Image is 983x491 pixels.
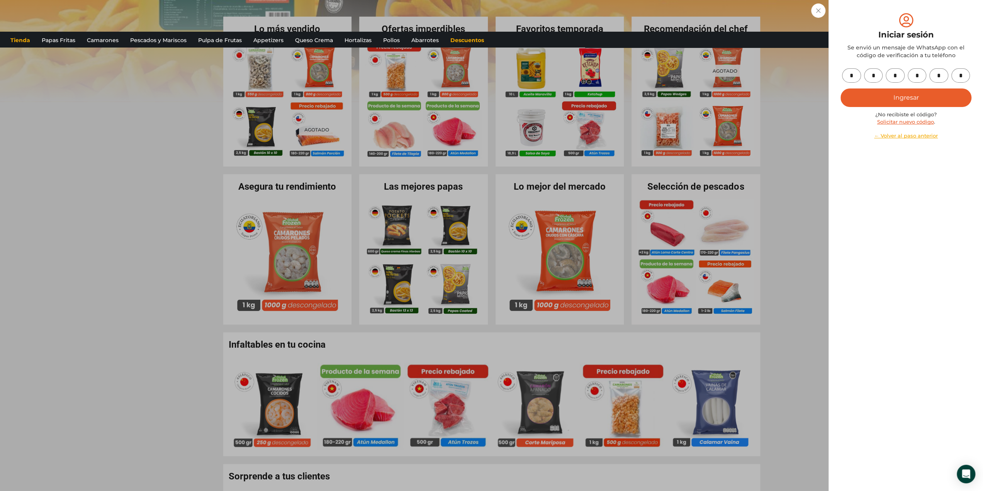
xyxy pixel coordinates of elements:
a: Papas Fritas [38,33,79,48]
a: Appetizers [250,33,287,48]
div: Iniciar sesión [840,29,971,41]
a: Abarrotes [407,33,443,48]
a: Solicitar nuevo código [877,119,934,125]
button: Ingresar [840,88,971,107]
a: Pollos [379,33,404,48]
img: tabler-icon-user-circle.svg [897,12,915,29]
a: Tienda [7,33,34,48]
div: Open Intercom Messenger [957,465,975,483]
a: Hortalizas [341,33,375,48]
div: Se envió un mensaje de WhatsApp con el código de verificación a tu teléfono [840,44,971,59]
a: Queso Crema [291,33,337,48]
a: Pescados y Mariscos [126,33,190,48]
a: Descuentos [447,33,488,48]
div: ¿No recibiste el código? . [840,111,971,139]
a: ← Volver al paso anterior [840,132,971,139]
a: Pulpa de Frutas [194,33,246,48]
a: Camarones [83,33,122,48]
